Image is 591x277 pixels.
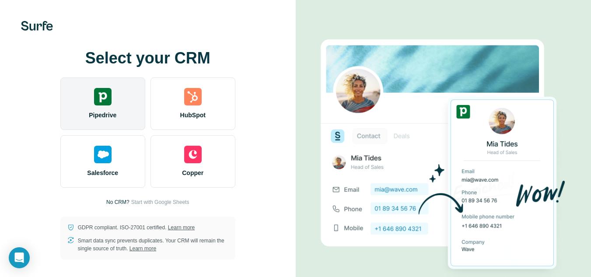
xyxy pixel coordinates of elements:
button: Start with Google Sheets [131,198,189,206]
a: Learn more [129,245,156,252]
img: pipedrive's logo [94,88,112,105]
div: Open Intercom Messenger [9,247,30,268]
img: copper's logo [184,146,202,163]
span: Salesforce [87,168,118,177]
a: Learn more [168,224,195,231]
img: salesforce's logo [94,146,112,163]
span: HubSpot [180,111,206,119]
img: hubspot's logo [184,88,202,105]
span: Pipedrive [89,111,116,119]
img: Surfe's logo [21,21,53,31]
p: No CRM? [106,198,129,206]
span: Copper [182,168,203,177]
p: GDPR compliant. ISO-27001 certified. [78,224,195,231]
h1: Select your CRM [60,49,235,67]
p: Smart data sync prevents duplicates. Your CRM will remain the single source of truth. [78,237,228,252]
